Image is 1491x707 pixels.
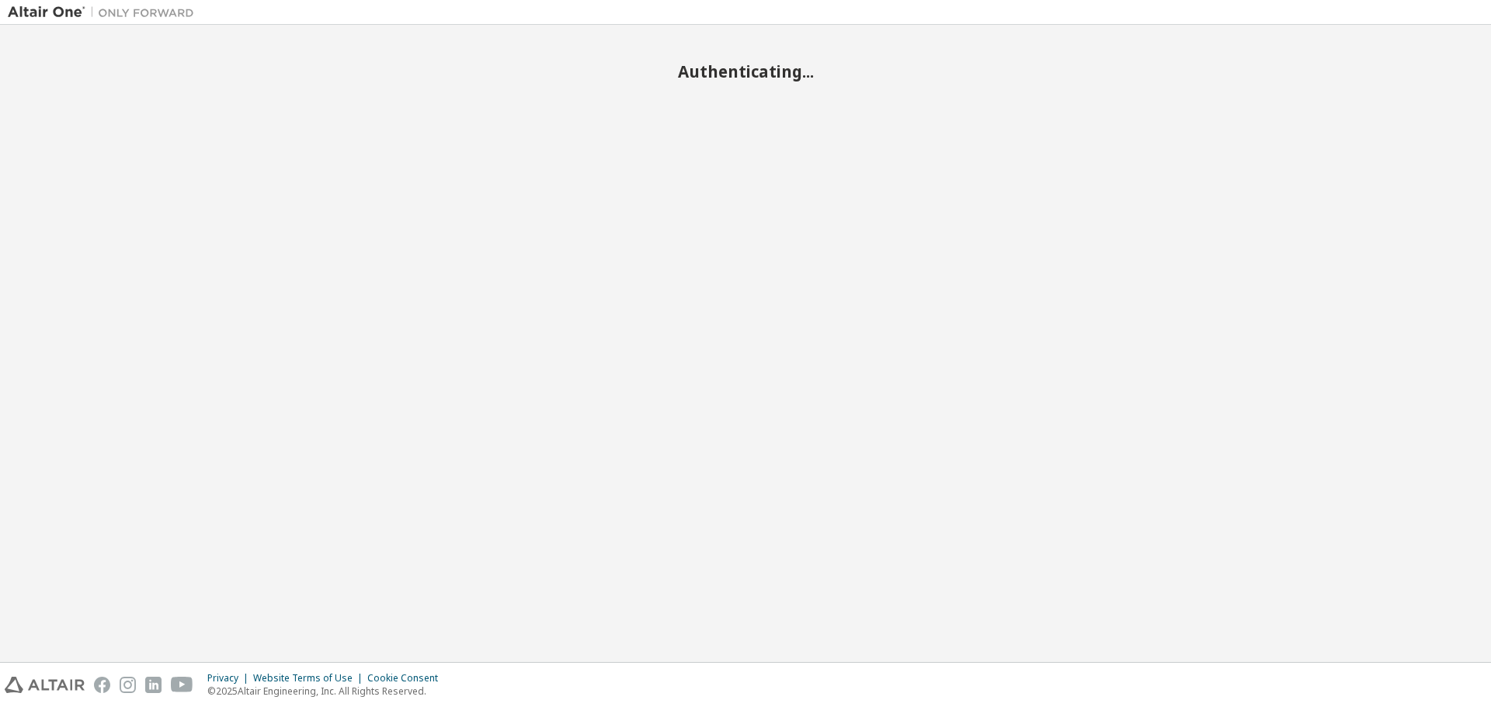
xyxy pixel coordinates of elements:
div: Website Terms of Use [253,672,367,684]
h2: Authenticating... [8,61,1483,81]
div: Cookie Consent [367,672,447,684]
p: © 2025 Altair Engineering, Inc. All Rights Reserved. [207,684,447,698]
img: linkedin.svg [145,677,162,693]
img: altair_logo.svg [5,677,85,693]
div: Privacy [207,672,253,684]
img: youtube.svg [171,677,193,693]
img: facebook.svg [94,677,110,693]
img: instagram.svg [120,677,136,693]
img: Altair One [8,5,202,20]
